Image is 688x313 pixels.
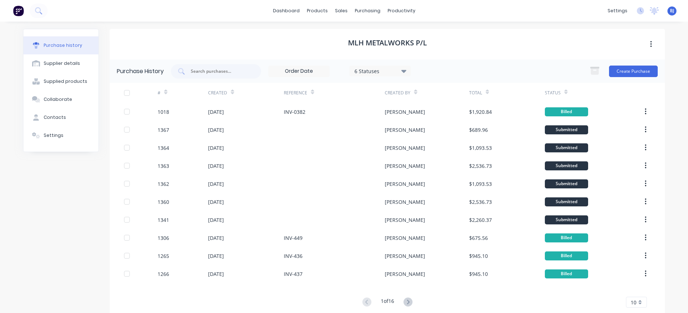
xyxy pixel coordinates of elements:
[44,132,63,139] div: Settings
[158,216,169,224] div: 1341
[385,198,425,206] div: [PERSON_NAME]
[469,144,492,152] div: $1,093.53
[545,161,588,170] div: Submitted
[284,108,305,116] div: INV-0382
[208,144,224,152] div: [DATE]
[208,270,224,278] div: [DATE]
[385,90,410,96] div: Created By
[208,108,224,116] div: [DATE]
[44,60,80,67] div: Supplier details
[23,72,98,90] button: Supplied products
[208,126,224,134] div: [DATE]
[269,66,329,77] input: Order Date
[208,198,224,206] div: [DATE]
[44,96,72,103] div: Collaborate
[545,269,588,278] div: Billed
[469,252,488,260] div: $945.10
[284,252,303,260] div: INV-436
[117,67,164,76] div: Purchase History
[208,216,224,224] div: [DATE]
[44,114,66,121] div: Contacts
[631,299,636,306] span: 10
[284,234,303,242] div: INV-449
[158,180,169,188] div: 1362
[303,5,331,16] div: products
[208,90,227,96] div: Created
[469,270,488,278] div: $945.10
[469,180,492,188] div: $1,093.53
[348,39,427,47] h1: MLH Metalworks P/L
[545,107,588,116] div: Billed
[158,198,169,206] div: 1360
[469,108,492,116] div: $1,920.84
[208,180,224,188] div: [DATE]
[469,162,492,170] div: $2,536.73
[545,90,561,96] div: Status
[208,252,224,260] div: [DATE]
[385,144,425,152] div: [PERSON_NAME]
[381,297,394,308] div: 1 of 16
[545,197,588,206] div: Submitted
[284,90,307,96] div: Reference
[208,234,224,242] div: [DATE]
[269,5,303,16] a: dashboard
[609,66,658,77] button: Create Purchase
[158,270,169,278] div: 1266
[385,126,425,134] div: [PERSON_NAME]
[158,252,169,260] div: 1265
[23,36,98,54] button: Purchase history
[384,5,419,16] div: productivity
[331,5,351,16] div: sales
[469,90,482,96] div: Total
[44,42,82,49] div: Purchase history
[158,108,169,116] div: 1018
[351,5,384,16] div: purchasing
[23,90,98,108] button: Collaborate
[469,126,488,134] div: $689.96
[158,162,169,170] div: 1363
[284,270,303,278] div: INV-437
[469,198,492,206] div: $2,536.73
[158,126,169,134] div: 1367
[670,8,674,14] span: BJ
[23,54,98,72] button: Supplier details
[604,5,631,16] div: settings
[545,125,588,134] div: Submitted
[545,179,588,188] div: Submitted
[545,143,588,152] div: Submitted
[385,180,425,188] div: [PERSON_NAME]
[354,67,406,75] div: 6 Statuses
[385,216,425,224] div: [PERSON_NAME]
[23,126,98,144] button: Settings
[13,5,24,16] img: Factory
[158,90,160,96] div: #
[385,162,425,170] div: [PERSON_NAME]
[545,215,588,224] div: Submitted
[385,234,425,242] div: [PERSON_NAME]
[469,216,492,224] div: $2,260.37
[469,234,488,242] div: $675.56
[385,270,425,278] div: [PERSON_NAME]
[190,68,250,75] input: Search purchases...
[23,108,98,126] button: Contacts
[158,234,169,242] div: 1306
[545,233,588,242] div: Billed
[208,162,224,170] div: [DATE]
[385,108,425,116] div: [PERSON_NAME]
[44,78,87,85] div: Supplied products
[545,251,588,260] div: Billed
[385,252,425,260] div: [PERSON_NAME]
[158,144,169,152] div: 1364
